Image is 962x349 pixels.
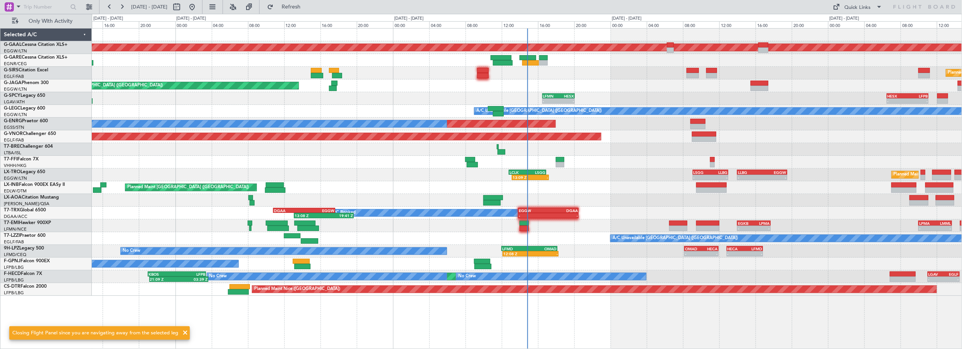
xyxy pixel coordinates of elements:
span: LX-AOA [4,195,22,200]
div: EGGW [519,208,549,213]
span: LX-INB [4,182,19,187]
div: A/C Unavailable [GEOGRAPHIC_DATA] ([GEOGRAPHIC_DATA]) [613,233,738,244]
div: 04:00 [864,21,901,28]
div: EGGW [304,208,335,213]
span: T7-BRE [4,144,20,149]
div: 08:00 [466,21,502,28]
a: EDLW/DTM [4,188,27,194]
a: G-LEGCLegacy 600 [4,106,45,111]
div: LSGG [528,170,545,175]
div: LFPB [177,272,206,277]
div: - [543,99,559,103]
div: [DATE] - [DATE] [177,15,206,22]
div: LFMN [543,94,559,98]
div: Planned Maint Nice ([GEOGRAPHIC_DATA]) [254,283,340,295]
a: G-GARECessna Citation XLS+ [4,55,68,60]
a: G-SPCYLegacy 650 [4,93,45,98]
button: Quick Links [829,1,886,13]
span: F-HECD [4,271,21,276]
div: [DATE] - [DATE] [829,15,859,22]
span: CS-DTR [4,284,20,289]
a: EGGW/LTN [4,48,27,54]
a: EGGW/LTN [4,175,27,181]
span: T7-TRX [4,208,20,212]
a: EGGW/LTN [4,86,27,92]
span: F-GPNJ [4,259,20,263]
span: T7-LZZI [4,233,20,238]
div: Planned Maint [GEOGRAPHIC_DATA] ([GEOGRAPHIC_DATA]) [127,182,249,193]
div: 08:00 [683,21,719,28]
div: HECA [727,246,745,251]
div: 20:00 [357,21,393,28]
span: LX-TRO [4,170,20,174]
div: 16:00 [538,21,574,28]
a: DGAA/ACC [4,214,27,219]
a: LX-AOACitation Mustang [4,195,59,200]
button: Refresh [263,1,310,13]
a: G-SIRSCitation Excel [4,68,48,72]
div: 03:39 Z [179,277,208,282]
div: LSGG [694,170,711,175]
div: 12:08 Z [503,251,531,256]
div: A/C Unavailable [GEOGRAPHIC_DATA] ([GEOGRAPHIC_DATA]) [476,105,602,117]
div: 00:00 [176,21,212,28]
a: LFPB/LBG [4,265,24,270]
a: [PERSON_NAME]/QSA [4,201,49,207]
div: Quick Links [845,4,871,12]
div: - [519,213,549,218]
div: LLBG [711,170,727,175]
div: - [762,175,786,180]
div: LPMA [919,221,935,226]
a: G-JAGAPhenom 300 [4,81,49,85]
a: F-HECDFalcon 7X [4,271,42,276]
div: EGGW [762,170,786,175]
div: 19:41 Z [324,213,353,218]
div: - [919,226,935,231]
div: 13:08 Z [295,213,324,218]
div: 21:09 Z [150,277,179,282]
div: - [943,277,959,282]
span: 9H-LPZ [4,246,19,251]
div: KBOS [149,272,177,277]
a: G-GAALCessna Citation XLS+ [4,42,68,47]
div: 04:00 [429,21,466,28]
div: HESX [559,94,574,98]
a: LFMN/NCE [4,226,27,232]
a: T7-FFIFalcon 7X [4,157,39,162]
a: T7-TRXGlobal 6500 [4,208,46,212]
a: LX-TROLegacy 650 [4,170,45,174]
div: DGAA [549,208,578,213]
div: - [745,251,762,256]
a: G-ENRGPraetor 600 [4,119,48,123]
button: Only With Activity [8,15,84,27]
a: EGNR/CEG [4,61,27,67]
a: EGLF/FAB [4,239,24,245]
a: VHHH/HKG [4,163,27,169]
div: HESX [888,94,908,98]
a: EGGW/LTN [4,112,27,118]
span: Refresh [275,4,307,10]
div: 04:00 [212,21,248,28]
div: 16:00 [756,21,792,28]
div: - [559,99,574,103]
div: - [754,226,770,231]
a: 9H-LPZLegacy 500 [4,246,44,251]
div: - [738,175,762,180]
a: T7-EMIHawker 900XP [4,221,51,225]
a: LFPB/LBG [4,277,24,283]
a: G-VNORChallenger 650 [4,132,56,136]
input: Trip Number [24,1,68,13]
div: 12:00 [719,21,756,28]
div: [DATE] - [DATE] [612,15,641,22]
div: No Crew [209,271,227,282]
div: - [738,226,754,231]
a: LGAV/ATH [4,99,25,105]
div: LLBG [738,170,762,175]
a: CS-DTRFalcon 2000 [4,284,47,289]
div: OMAD [685,246,701,251]
a: F-GPNJFalcon 900EX [4,259,50,263]
a: LFPB/LBG [4,290,24,296]
a: EGLF/FAB [4,137,24,143]
span: G-SIRS [4,68,19,72]
div: 12:00 [284,21,321,28]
